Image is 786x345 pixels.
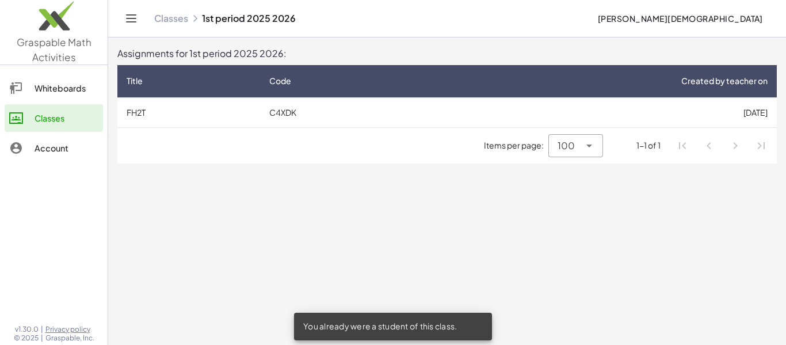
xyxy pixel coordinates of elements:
span: v1.30.0 [15,325,39,334]
nav: Pagination Navigation [670,132,774,159]
span: Code [269,75,291,87]
span: © 2025 [14,333,39,343]
td: C4XDK [260,97,420,127]
button: [PERSON_NAME][DEMOGRAPHIC_DATA] [588,8,772,29]
span: Graspable, Inc. [45,333,94,343]
span: Graspable Math Activities [17,36,91,63]
button: Toggle navigation [122,9,140,28]
td: [DATE] [420,97,777,127]
a: Classes [154,13,188,24]
div: Assignments for 1st period 2025 2026: [117,47,777,60]
span: [PERSON_NAME][DEMOGRAPHIC_DATA] [597,13,763,24]
div: You already were a student of this class. [294,313,492,340]
span: Items per page: [484,139,548,151]
span: Title [127,75,143,87]
span: 100 [558,139,575,153]
span: | [41,333,43,343]
div: 1-1 of 1 [636,139,661,151]
span: Created by teacher on [681,75,768,87]
td: FH2T [117,97,260,127]
div: Account [35,141,98,155]
a: Account [5,134,103,162]
div: Whiteboards [35,81,98,95]
a: Whiteboards [5,74,103,102]
div: Classes [35,111,98,125]
a: Privacy policy [45,325,94,334]
span: | [41,325,43,334]
a: Classes [5,104,103,132]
